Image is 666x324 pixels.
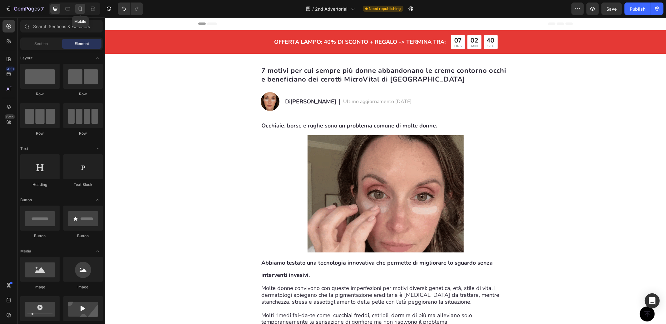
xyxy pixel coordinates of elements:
[20,197,32,203] span: Button
[365,27,373,30] p: MIN
[20,146,28,152] span: Text
[156,242,387,261] strong: Abbiamo testato una tecnologia innovativa che permette di migliorare lo sguardo senza interventi ...
[105,17,666,324] iframe: Design area
[155,75,174,93] img: gempages_584483187212681994-72cd0b4f-4b67-4d4a-bda5-047a238104a2.png
[20,233,60,239] div: Button
[601,2,622,15] button: Save
[5,114,15,119] div: Beta
[645,293,660,308] div: Open Intercom Messenger
[20,20,103,32] input: Search Sections & Elements
[35,41,48,47] span: Section
[93,144,103,154] span: Toggle open
[93,246,103,256] span: Toggle open
[349,27,357,30] p: HRS
[238,81,306,87] span: Ultimo aggiornamento [DATE]
[20,248,31,254] span: Media
[313,6,314,12] span: /
[365,19,373,27] div: 02
[20,55,32,61] span: Layout
[63,233,103,239] div: Button
[382,19,389,27] div: 40
[20,91,60,97] div: Row
[118,2,143,15] div: Undo/Redo
[75,41,89,47] span: Element
[369,6,401,12] span: Need republishing
[93,53,103,63] span: Toggle open
[93,195,103,205] span: Toggle open
[156,104,332,112] strong: Occhiaie, borse e rughe sono un problema comune di molte donne.
[156,48,401,67] strong: 7 motivi per cui sempre più donne abbandonano le creme contorno occhi e beneficiano dei cerotti M...
[382,27,389,30] p: SEC
[2,2,47,15] button: 7
[185,80,231,88] strong: [PERSON_NAME]
[63,284,103,290] div: Image
[156,267,394,288] span: Molte donne convivono con queste imperfezioni per motivi diversi: genetica, età, stile di vita. I...
[20,131,60,136] div: Row
[234,79,235,88] span: |
[180,80,231,88] span: Di
[20,284,60,290] div: Image
[349,19,357,27] div: 07
[624,2,651,15] button: Publish
[63,131,103,136] div: Row
[63,91,103,97] div: Row
[41,5,44,12] p: 7
[169,21,340,28] strong: OFFERTA LAMPO: 40% DI SCONTO + regalo -> termina tra:
[63,182,103,187] div: Text Block
[6,67,15,72] div: 450
[202,118,358,235] img: gempages_584483187212681994-3d4463bd-0dd0-4100-afc5-59ad55093353.gif
[20,182,60,187] div: Heading
[630,6,645,12] div: Publish
[315,6,348,12] span: 2nd Advertorial
[607,6,617,12] span: Save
